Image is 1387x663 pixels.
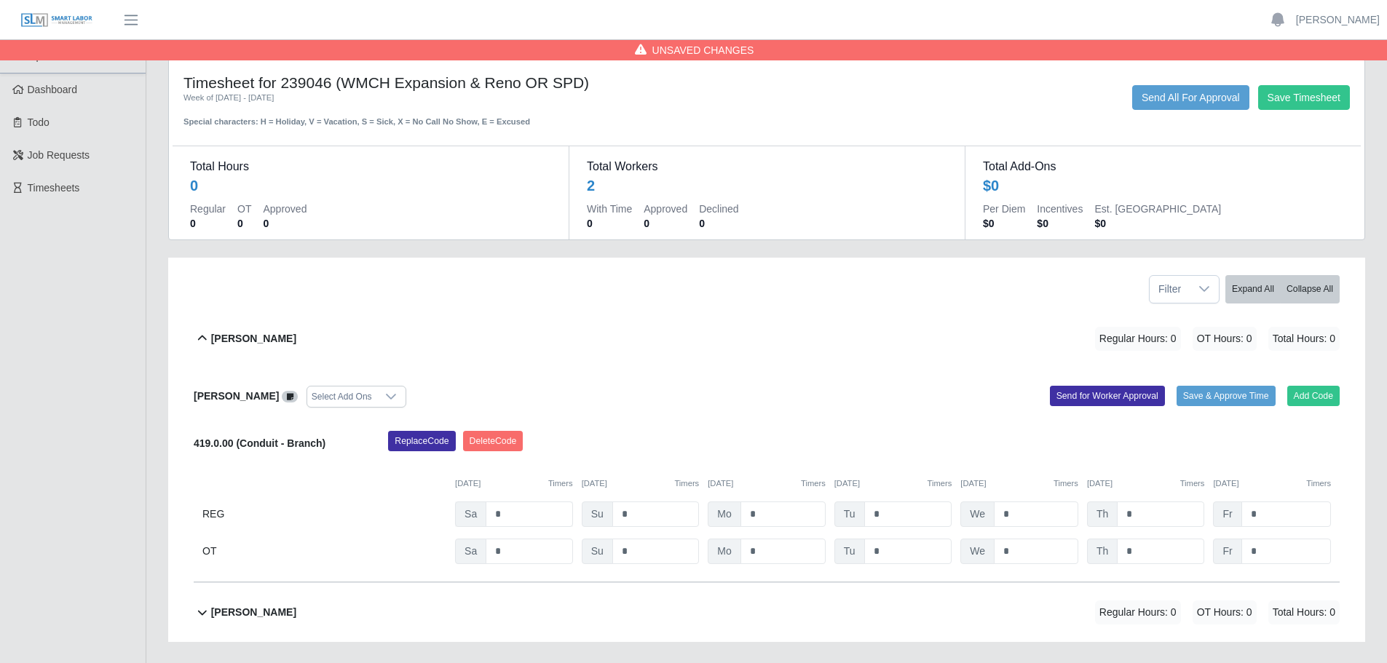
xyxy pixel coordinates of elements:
[202,539,446,564] div: OT
[263,216,307,231] dd: 0
[983,216,1025,231] dd: $0
[708,477,826,490] div: [DATE]
[1213,539,1241,564] span: Fr
[455,477,573,490] div: [DATE]
[194,309,1340,368] button: [PERSON_NAME] Regular Hours: 0 OT Hours: 0 Total Hours: 0
[307,386,376,407] div: Select Add Ons
[388,431,455,451] button: ReplaceCode
[960,501,995,527] span: We
[1280,275,1340,303] button: Collapse All
[587,202,632,216] dt: With Time
[455,501,486,527] span: Sa
[194,390,279,402] b: [PERSON_NAME]
[582,539,613,564] span: Su
[983,175,999,196] div: $0
[1268,327,1340,351] span: Total Hours: 0
[1150,276,1190,303] span: Filter
[1087,539,1118,564] span: Th
[190,216,226,231] dd: 0
[455,539,486,564] span: Sa
[801,477,826,490] button: Timers
[194,437,325,449] b: 419.0.00 (Conduit - Branch)
[1213,501,1241,527] span: Fr
[1193,327,1257,351] span: OT Hours: 0
[834,539,865,564] span: Tu
[194,583,1340,642] button: [PERSON_NAME] Regular Hours: 0 OT Hours: 0 Total Hours: 0
[1054,477,1078,490] button: Timers
[183,74,657,92] h4: Timesheet for 239046 (WMCH Expansion & Reno OR SPD)
[582,501,613,527] span: Su
[582,477,700,490] div: [DATE]
[1037,216,1083,231] dd: $0
[708,501,740,527] span: Mo
[183,104,657,128] div: Special characters: H = Holiday, V = Vacation, S = Sick, X = No Call No Show, E = Excused
[708,539,740,564] span: Mo
[1287,386,1340,406] button: Add Code
[237,202,251,216] dt: OT
[1180,477,1205,490] button: Timers
[263,202,307,216] dt: Approved
[834,501,865,527] span: Tu
[202,501,446,527] div: REG
[190,202,226,216] dt: Regular
[1177,386,1276,406] button: Save & Approve Time
[463,431,523,451] button: DeleteCode
[1037,202,1083,216] dt: Incentives
[1087,477,1205,490] div: [DATE]
[834,477,952,490] div: [DATE]
[1268,600,1340,624] span: Total Hours: 0
[1258,85,1350,110] button: Save Timesheet
[1225,275,1340,303] div: bulk actions
[652,43,754,57] span: Unsaved Changes
[190,175,198,196] div: 0
[190,158,551,175] dt: Total Hours
[587,175,595,196] div: 2
[644,202,687,216] dt: Approved
[20,12,93,28] img: SLM Logo
[699,216,738,231] dd: 0
[1306,477,1331,490] button: Timers
[960,477,1078,490] div: [DATE]
[1094,216,1221,231] dd: $0
[28,84,78,95] span: Dashboard
[28,116,50,128] span: Todo
[674,477,699,490] button: Timers
[983,158,1343,175] dt: Total Add-Ons
[28,149,90,161] span: Job Requests
[699,202,738,216] dt: Declined
[282,390,298,402] a: View/Edit Notes
[1050,386,1165,406] button: Send for Worker Approval
[1095,327,1181,351] span: Regular Hours: 0
[983,202,1025,216] dt: Per Diem
[1213,477,1331,490] div: [DATE]
[587,158,947,175] dt: Total Workers
[1296,12,1380,28] a: [PERSON_NAME]
[211,331,296,346] b: [PERSON_NAME]
[548,477,573,490] button: Timers
[587,216,632,231] dd: 0
[183,92,657,104] div: Week of [DATE] - [DATE]
[1095,600,1181,624] span: Regular Hours: 0
[1225,275,1281,303] button: Expand All
[1094,202,1221,216] dt: Est. [GEOGRAPHIC_DATA]
[1193,600,1257,624] span: OT Hours: 0
[960,539,995,564] span: We
[237,216,251,231] dd: 0
[928,477,952,490] button: Timers
[1087,501,1118,527] span: Th
[211,605,296,620] b: [PERSON_NAME]
[644,216,687,231] dd: 0
[28,182,80,194] span: Timesheets
[1132,85,1249,110] button: Send All For Approval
